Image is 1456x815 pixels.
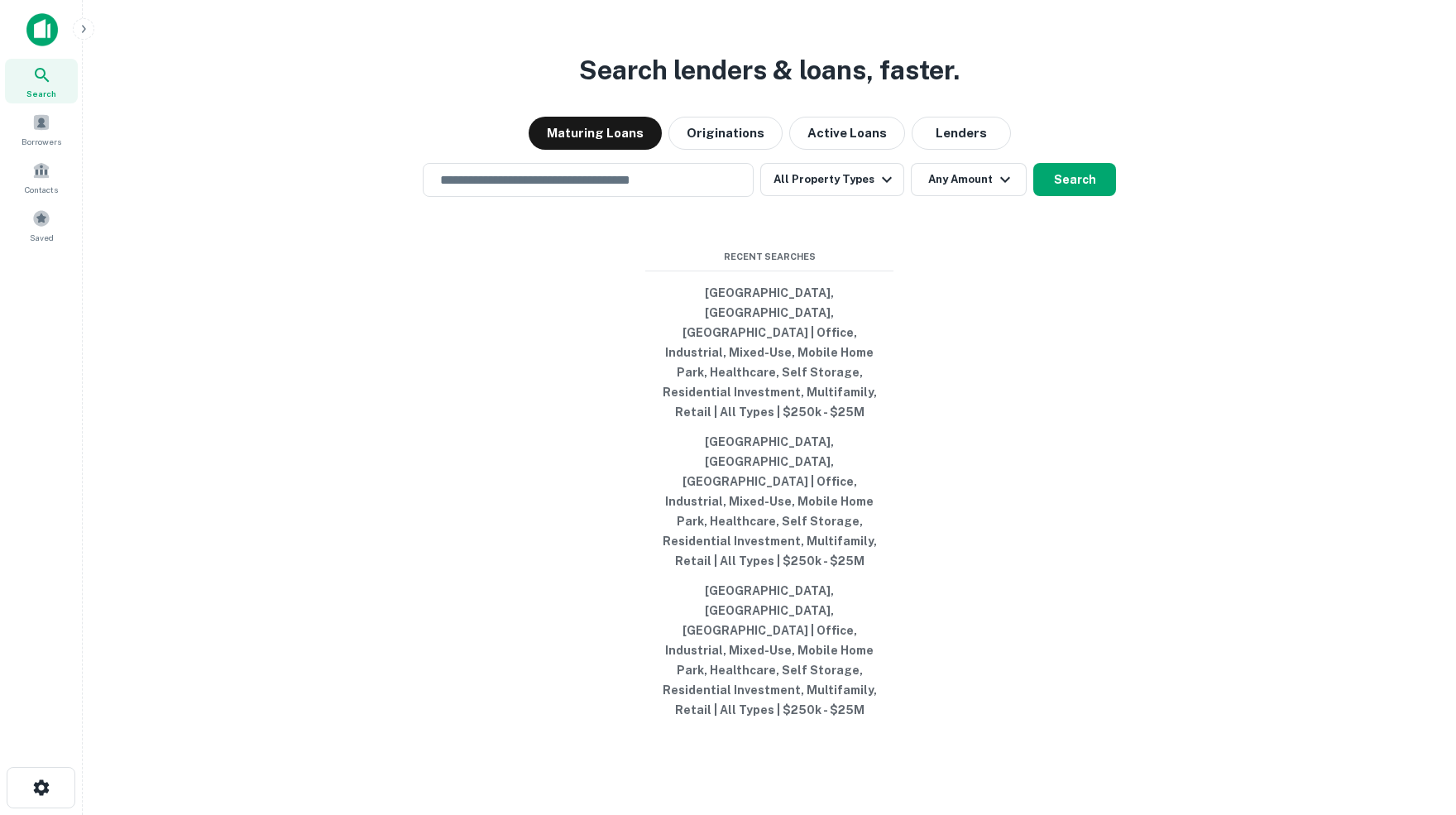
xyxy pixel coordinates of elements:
[645,250,893,264] span: Recent Searches
[645,576,893,725] button: [GEOGRAPHIC_DATA], [GEOGRAPHIC_DATA], [GEOGRAPHIC_DATA] | Office, Industrial, Mixed-Use, Mobile H...
[645,278,893,427] button: [GEOGRAPHIC_DATA], [GEOGRAPHIC_DATA], [GEOGRAPHIC_DATA] | Office, Industrial, Mixed-Use, Mobile H...
[1373,630,1456,709] iframe: Chat Widget
[5,59,78,103] a: Search
[668,117,783,150] button: Originations
[22,135,61,148] span: Borrowers
[789,117,905,150] button: Active Loans
[912,117,1011,150] button: Lenders
[760,163,904,196] button: All Property Types
[5,203,78,247] a: Saved
[26,87,56,100] span: Search
[645,427,893,576] button: [GEOGRAPHIC_DATA], [GEOGRAPHIC_DATA], [GEOGRAPHIC_DATA] | Office, Industrial, Mixed-Use, Mobile H...
[25,183,58,196] span: Contacts
[5,155,78,199] a: Contacts
[529,117,662,150] button: Maturing Loans
[26,13,58,46] img: capitalize-icon.png
[5,107,78,151] a: Borrowers
[30,231,54,244] span: Saved
[1033,163,1116,196] button: Search
[579,50,960,90] h3: Search lenders & loans, faster.
[911,163,1027,196] button: Any Amount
